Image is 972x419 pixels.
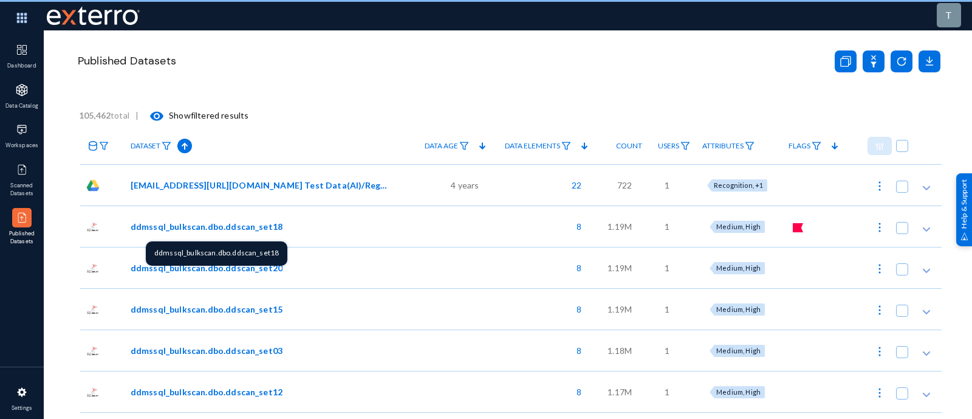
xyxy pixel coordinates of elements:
a: Users [652,136,696,157]
img: icon-applications.svg [16,84,28,96]
span: Medium, High [716,347,761,355]
span: 8 [570,344,581,357]
span: 8 [570,303,581,316]
a: Flags [782,136,827,157]
span: Count [616,142,642,150]
span: 1.18M [607,344,632,357]
span: ddmssql_bulkscan.dbo.ddscan_set12 [131,386,282,398]
img: icon-more.svg [874,180,886,192]
span: 22 [566,179,581,192]
span: 1 [665,386,669,398]
img: help_support.svg [960,232,968,240]
span: Show filtered results [139,110,248,120]
img: icon-more.svg [874,263,886,275]
a: Dataset [125,136,177,157]
img: sqlserver.png [86,344,100,358]
img: icon-filter.svg [680,142,690,150]
img: icon-more.svg [874,387,886,399]
span: 8 [570,261,581,274]
span: Medium, High [716,264,761,272]
span: Flags [789,142,810,150]
img: sqlserver.png [86,386,100,399]
span: Dataset [131,142,160,150]
span: 8 [570,220,581,233]
img: icon-published.svg [16,164,28,176]
span: Data Catalog [2,102,42,111]
span: 1.19M [607,303,632,316]
img: icon-filter.svg [561,142,571,150]
img: sqlserver.png [86,303,100,316]
span: 1.17M [607,386,632,398]
span: Workspaces [2,142,42,150]
span: | [135,110,139,120]
div: Help & Support [956,173,972,246]
div: ddmssql_bulkscan.dbo.ddscan_set18 [146,241,287,266]
a: Attributes [696,136,761,157]
mat-icon: visibility [149,109,164,123]
span: 1.19M [607,261,632,274]
span: ddmssql_bulkscan.dbo.ddscan_set03 [131,344,282,357]
span: 1 [665,303,669,316]
span: Scanned Datasets [2,182,42,198]
span: 1 [665,220,669,233]
span: 1 [665,344,669,357]
span: Exterro [44,3,138,28]
span: 8 [570,386,581,398]
img: app launcher [4,5,40,31]
span: 722 [617,179,632,192]
span: ddmssql_bulkscan.dbo.ddscan_set20 [131,261,282,274]
img: icon-more.svg [874,345,886,358]
img: gdrive.png [86,179,100,192]
span: 1.19M [607,220,632,233]
span: 1 [665,179,669,192]
a: Data Elements [499,136,577,157]
img: icon-filter.svg [459,142,469,150]
span: Recognition, +1 [714,181,763,189]
span: 1 [665,261,669,274]
span: Settings [2,404,42,413]
img: icon-filter.svg [745,142,755,150]
img: icon-filter.svg [162,142,171,150]
span: Published Datasets [78,53,176,69]
img: icon-filter.svg [99,142,109,150]
span: Data Elements [505,142,560,150]
img: icon-more.svg [874,221,886,234]
span: ddmssql_bulkscan.dbo.ddscan_set18 [131,220,282,233]
span: Data Age [425,142,458,150]
span: Attributes [702,142,744,150]
a: Data Age [419,136,475,157]
img: sqlserver.png [86,220,100,234]
img: icon-published.svg [16,212,28,224]
span: Dashboard [2,62,42,71]
span: Medium, High [716,223,761,230]
span: Medium, High [716,305,761,313]
img: icon-workspace.svg [16,123,28,136]
img: exterro-work-mark.svg [47,6,140,25]
span: t [945,9,952,21]
b: 105,462 [79,110,111,120]
img: sqlserver.png [86,261,100,275]
img: icon-more.svg [874,304,886,316]
div: t [945,8,952,23]
img: icon-dashboard.svg [16,44,28,56]
span: Published Datasets [2,230,42,246]
span: [EMAIL_ADDRESS][URL][DOMAIN_NAME] Test Data(AI)/Regex Test Data_2-20210517T135410Z-001.zip [131,179,389,192]
span: Users [658,142,679,150]
img: icon-settings.svg [16,386,28,398]
span: total [79,110,135,120]
span: 4 years [451,179,479,192]
img: icon-filter.svg [812,142,821,150]
span: Medium, High [716,388,761,396]
span: ddmssql_bulkscan.dbo.ddscan_set15 [131,303,282,316]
